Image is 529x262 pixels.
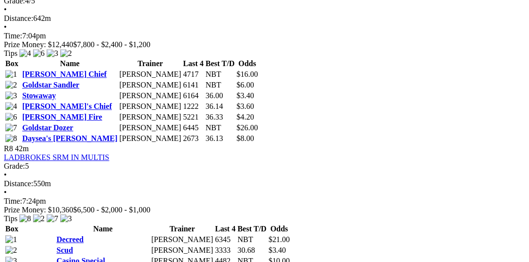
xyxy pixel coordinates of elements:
[22,91,56,100] a: Stowaway
[4,23,7,31] span: •
[205,123,235,133] td: NBT
[205,59,235,69] th: Best T/D
[22,70,107,78] a: [PERSON_NAME] Chief
[22,113,103,121] a: [PERSON_NAME] Fire
[236,59,259,69] th: Odds
[214,235,236,245] td: 6345
[73,40,151,49] span: $7,800 - $2,400 - $1,200
[5,235,17,244] img: 1
[4,179,33,188] span: Distance:
[119,91,182,101] td: [PERSON_NAME]
[4,153,109,161] a: LADBROKES SRM IN MULTIS
[56,235,84,244] a: Decreed
[119,80,182,90] td: [PERSON_NAME]
[119,102,182,111] td: [PERSON_NAME]
[119,134,182,143] td: [PERSON_NAME]
[56,246,73,254] a: Scud
[5,70,17,79] img: 1
[151,245,213,255] td: [PERSON_NAME]
[237,81,254,89] span: $6.00
[183,134,204,143] td: 2673
[119,112,182,122] td: [PERSON_NAME]
[237,224,267,234] th: Best T/D
[205,70,235,79] td: NBT
[4,171,7,179] span: •
[47,214,58,223] img: 7
[4,14,33,22] span: Distance:
[33,49,45,58] img: 6
[22,102,112,110] a: [PERSON_NAME]'s Chief
[4,32,525,40] div: 7:04pm
[4,5,7,14] span: •
[205,112,235,122] td: 36.33
[205,80,235,90] td: NBT
[205,91,235,101] td: 36.00
[4,49,18,57] span: Tips
[5,113,17,122] img: 6
[119,59,182,69] th: Trainer
[237,91,254,100] span: $3.40
[22,123,73,132] a: Goldstar Dozer
[73,206,151,214] span: $6,500 - $2,000 - $1,000
[4,162,25,170] span: Grade:
[183,70,204,79] td: 4717
[183,59,204,69] th: Last 4
[4,197,22,205] span: Time:
[4,214,18,223] span: Tips
[22,59,118,69] th: Name
[4,32,22,40] span: Time:
[183,123,204,133] td: 6445
[5,59,18,68] span: Box
[205,102,235,111] td: 36.14
[183,102,204,111] td: 1222
[214,224,236,234] th: Last 4
[237,113,254,121] span: $4.20
[4,206,525,214] div: Prize Money: $10,360
[183,112,204,122] td: 5221
[19,49,31,58] img: 4
[5,123,17,132] img: 7
[151,235,213,245] td: [PERSON_NAME]
[237,70,258,78] span: $16.00
[4,188,7,196] span: •
[237,102,254,110] span: $3.60
[5,81,17,89] img: 2
[60,49,72,58] img: 2
[56,224,150,234] th: Name
[22,81,80,89] a: Goldstar Sandler
[237,245,267,255] td: 30.68
[4,179,525,188] div: 550m
[4,162,525,171] div: 5
[4,144,13,153] span: R8
[214,245,236,255] td: 3333
[119,123,182,133] td: [PERSON_NAME]
[237,134,254,142] span: $8.00
[183,80,204,90] td: 6141
[15,144,29,153] span: 42m
[33,214,45,223] img: 2
[268,224,290,234] th: Odds
[5,91,17,100] img: 3
[119,70,182,79] td: [PERSON_NAME]
[4,14,525,23] div: 642m
[22,134,118,142] a: Daysea's [PERSON_NAME]
[151,224,213,234] th: Trainer
[4,40,525,49] div: Prize Money: $12,440
[5,246,17,255] img: 2
[268,235,290,244] span: $21.00
[5,102,17,111] img: 4
[268,246,286,254] span: $3.40
[5,225,18,233] span: Box
[47,49,58,58] img: 3
[4,197,525,206] div: 7:24pm
[183,91,204,101] td: 6164
[237,235,267,245] td: NBT
[60,214,72,223] img: 3
[205,134,235,143] td: 36.13
[237,123,258,132] span: $26.00
[5,134,17,143] img: 8
[19,214,31,223] img: 8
